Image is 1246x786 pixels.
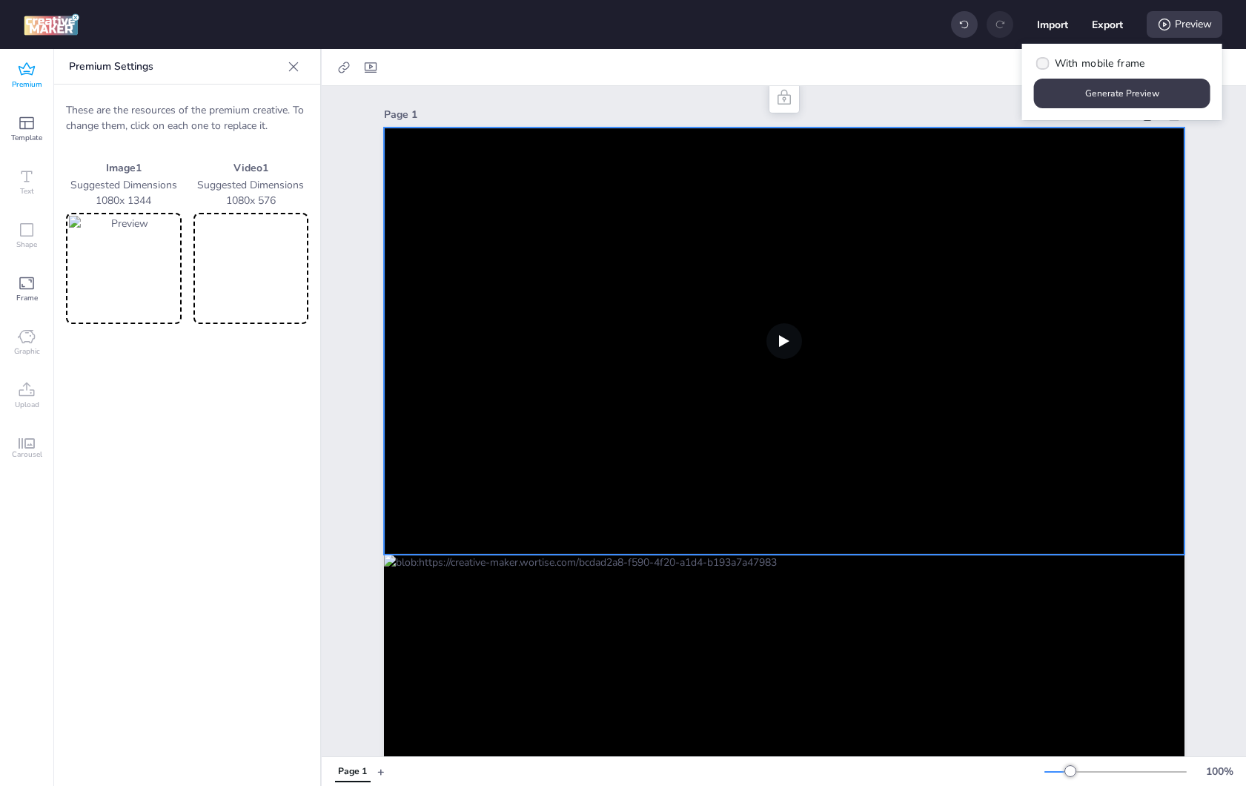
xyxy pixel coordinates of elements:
[1092,9,1123,40] button: Export
[1055,56,1145,71] span: With mobile frame
[377,759,385,785] button: +
[24,13,79,36] img: logo Creative Maker
[66,102,308,133] p: These are the resources of the premium creative. To change them, click on each one to replace it.
[11,132,42,144] span: Template
[384,107,1051,122] div: Page 1
[66,177,182,193] p: Suggested Dimensions
[328,759,377,785] div: Tabs
[1202,764,1237,779] div: 100 %
[66,160,182,176] p: Image 1
[69,216,179,321] img: Preview
[14,346,40,357] span: Graphic
[1034,79,1210,108] button: Generate Preview
[1037,9,1068,40] button: Import
[16,239,37,251] span: Shape
[15,399,39,411] span: Upload
[193,160,309,176] p: Video 1
[193,193,309,208] p: 1080 x 576
[20,185,34,197] span: Text
[1147,11,1222,38] div: Preview
[16,292,38,304] span: Frame
[69,49,282,85] p: Premium Settings
[66,193,182,208] p: 1080 x 1344
[338,765,367,779] div: Page 1
[12,79,42,90] span: Premium
[193,177,309,193] p: Suggested Dimensions
[12,449,42,460] span: Carousel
